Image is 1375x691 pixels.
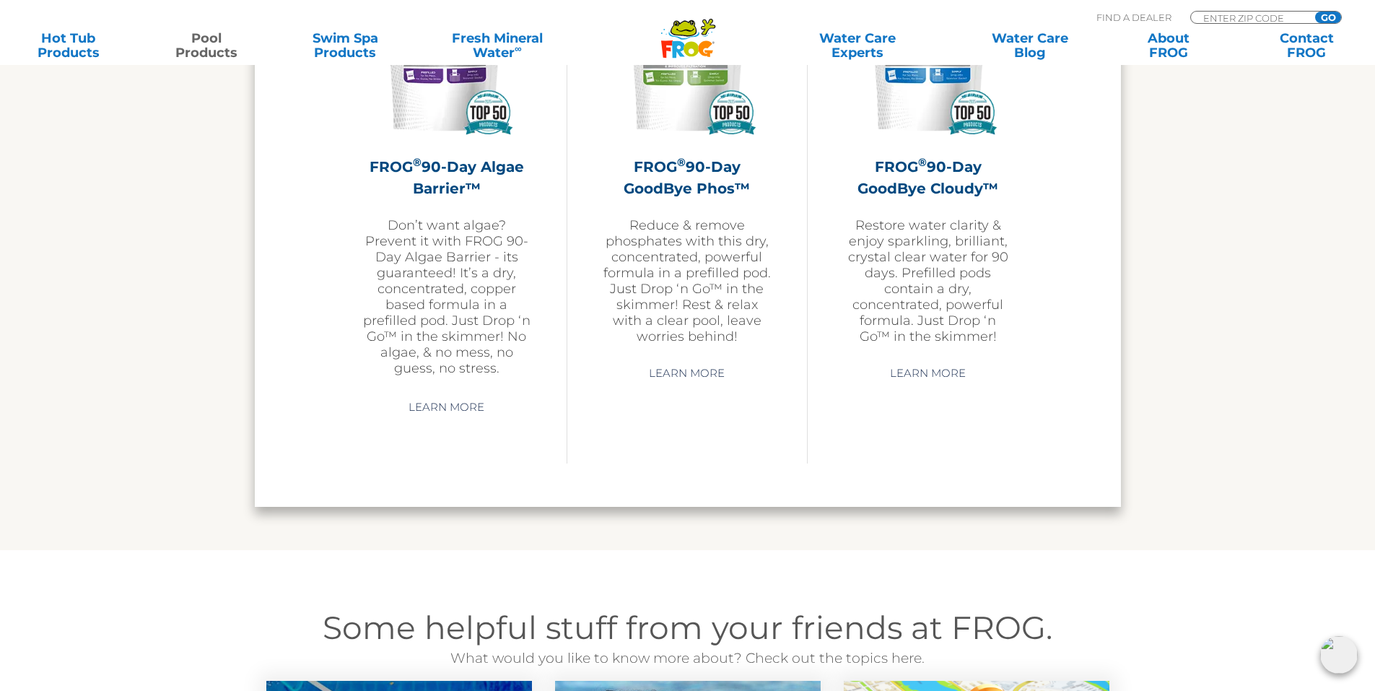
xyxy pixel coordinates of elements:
[255,608,1121,648] h2: Some helpful stuff from your friends at FROG.
[844,156,1012,199] h2: FROG 90-Day GoodBye Cloudy™
[1096,11,1171,24] p: Find A Dealer
[603,156,771,199] h2: FROG 90-Day GoodBye Phos™
[873,360,982,386] a: Learn More
[1202,12,1299,24] input: Zip Code Form
[392,394,501,420] a: Learn More
[844,217,1012,344] p: Restore water clarity & enjoy sparkling, brilliant, crystal clear water for 90 days. Prefilled po...
[14,31,122,60] a: Hot TubProducts
[413,155,422,169] sup: ®
[363,217,531,376] p: Don’t want algae? Prevent it with FROG 90-Day Algae Barrier - its guaranteed! It’s a dry, concent...
[292,31,399,60] a: Swim SpaProducts
[677,155,686,169] sup: ®
[976,31,1083,60] a: Water CareBlog
[1315,12,1341,23] input: GO
[603,217,771,344] p: Reduce & remove phosphates with this dry, concentrated, powerful formula in a prefilled pod. Just...
[153,31,261,60] a: PoolProducts
[918,155,927,169] sup: ®
[1114,31,1222,60] a: AboutFROG
[515,43,522,54] sup: ∞
[363,156,531,199] h2: FROG 90-Day Algae Barrier™
[1253,31,1361,60] a: ContactFROG
[770,31,945,60] a: Water CareExperts
[255,648,1121,669] p: What would you like to know more about? Check out the topics here.
[1320,636,1358,674] img: openIcon
[429,31,564,60] a: Fresh MineralWater∞
[632,360,741,386] a: Learn More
